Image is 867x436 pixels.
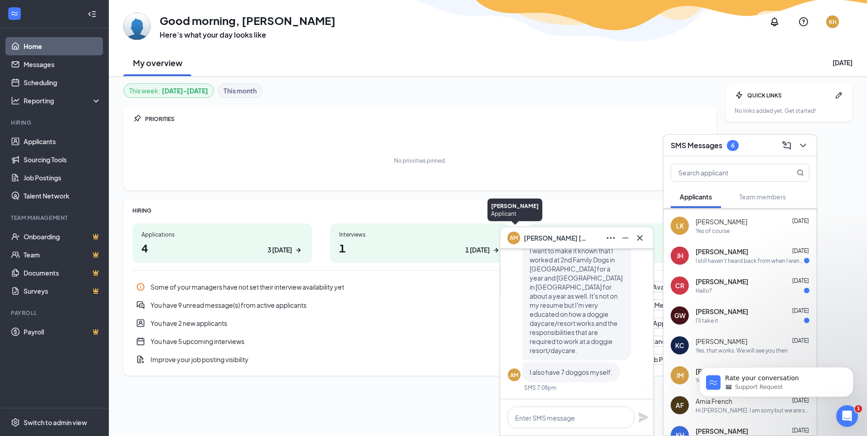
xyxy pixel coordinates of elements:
[833,58,852,67] div: [DATE]
[491,202,539,210] div: [PERSON_NAME]
[696,227,730,235] div: Yes of course
[136,319,145,328] svg: UserEntity
[24,323,101,341] a: PayrollCrown
[530,368,613,376] span: I also have 7 doggos myself.
[524,233,587,243] span: [PERSON_NAME] [PERSON_NAME]
[24,418,87,427] div: Switch to admin view
[696,247,748,256] span: [PERSON_NAME]
[731,141,735,149] div: 6
[132,278,707,296] a: InfoSome of your managers have not set their interview availability yetSet AvailabilityPin
[769,16,780,27] svg: Notifications
[735,107,843,115] div: No links added yet. Get started!
[339,240,501,256] h1: 1
[855,405,862,412] span: 1
[696,307,748,316] span: [PERSON_NAME]
[136,300,145,310] svg: DoubleChatActive
[132,332,707,350] a: CalendarNewYou have 5 upcoming interviewsReview CandidatesPin
[465,245,490,255] div: 1 [DATE]
[132,314,707,332] div: You have 2 new applicants
[24,37,101,55] a: Home
[151,355,613,364] div: Improve your job posting visibility
[696,426,748,436] span: [PERSON_NAME]
[620,336,691,347] button: Review Candidates
[24,96,102,105] div: Reporting
[605,233,616,243] svg: Ellipses
[224,86,257,96] b: This month
[696,287,712,295] div: Hello?
[680,193,712,201] span: Applicants
[798,140,809,151] svg: ChevronDown
[617,231,632,245] button: Minimize
[638,412,649,423] svg: Plane
[330,223,510,263] a: Interviews11 [DATE]ArrowRight
[524,384,556,392] div: SMS 7:08pm
[132,314,707,332] a: UserEntityYou have 2 new applicantsReview New ApplicantsPin
[136,337,145,346] svg: CalendarNew
[632,300,691,310] button: Read Messages
[492,246,501,255] svg: ArrowRight
[696,317,718,325] div: I'll take it
[24,246,101,264] a: TeamCrown
[674,311,686,320] div: GW
[160,13,336,28] h1: Good morning, [PERSON_NAME]
[792,247,809,254] span: [DATE]
[132,296,707,314] div: You have 9 unread message(s) from active applicants
[11,119,99,126] div: Hiring
[675,341,684,350] div: KC
[136,282,145,291] svg: Info
[671,164,779,181] input: Search applicant
[151,282,629,291] div: Some of your managers have not set their interview availability yet
[603,231,617,245] button: Ellipses
[145,115,707,123] div: PRIORITIES
[24,55,101,73] a: Messages
[676,371,684,380] div: JM
[123,13,151,40] img: Kacie Houk
[735,91,744,100] svg: Bolt
[132,350,707,368] div: Improve your job posting visibility
[151,319,603,328] div: You have 2 new applicants
[798,16,809,27] svg: QuestionInfo
[294,246,303,255] svg: ArrowRight
[677,251,683,260] div: JH
[686,348,867,412] iframe: Intercom notifications message
[129,86,208,96] div: This week :
[797,169,804,176] svg: MagnifyingGlass
[634,233,645,243] svg: Cross
[24,132,101,150] a: Applicants
[696,257,804,265] div: I still haven't heard back from when I went to my shadow interview
[781,140,792,151] svg: ComposeMessage
[747,92,831,99] div: QUICK LINKS
[792,307,809,314] span: [DATE]
[11,309,99,317] div: Payroll
[836,405,858,427] iframe: Intercom live chat
[132,207,707,214] div: HIRING
[792,218,809,224] span: [DATE]
[528,223,707,263] a: New hires00 [DATE]ArrowRight
[676,401,684,410] div: AF
[133,57,182,68] h2: My overview
[24,150,101,169] a: Sourcing Tools
[829,18,837,26] div: KH
[132,350,707,368] a: DocumentAddImprove your job posting visibilityReview Job PostingsPin
[696,337,747,346] span: [PERSON_NAME]
[24,228,101,246] a: OnboardingCrown
[739,193,786,201] span: Team members
[676,221,684,230] div: LK
[24,282,101,300] a: SurveysCrown
[696,277,748,286] span: [PERSON_NAME]
[136,355,145,364] svg: DocumentAdd
[132,296,707,314] a: DoubleChatActiveYou have 9 unread message(s) from active applicantsRead MessagesPin
[675,281,684,290] div: CR
[11,214,99,222] div: Team Management
[24,73,101,92] a: Scheduling
[151,300,626,310] div: You have 9 unread message(s) from active applicants
[696,347,789,354] div: Yes, that works. We will see you then.
[671,140,722,150] h3: SMS Messages
[696,217,747,226] span: [PERSON_NAME]
[491,210,539,218] div: Applicant
[11,418,20,427] svg: Settings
